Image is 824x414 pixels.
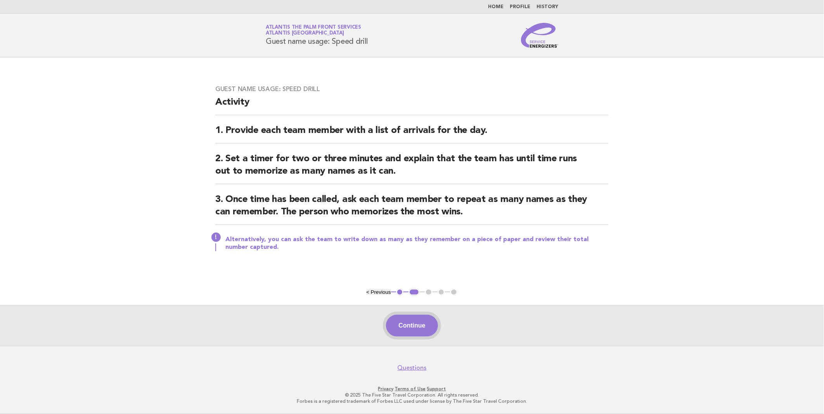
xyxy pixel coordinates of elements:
[521,23,558,48] img: Service Energizers
[215,85,609,93] h3: Guest name usage: Speed drill
[427,386,446,392] a: Support
[215,96,609,115] h2: Activity
[395,386,426,392] a: Terms of Use
[488,5,504,9] a: Home
[266,25,361,36] a: Atlantis The Palm Front ServicesAtlantis [GEOGRAPHIC_DATA]
[396,288,404,296] button: 1
[366,289,391,295] button: < Previous
[175,386,649,392] p: · ·
[266,31,344,36] span: Atlantis [GEOGRAPHIC_DATA]
[215,124,609,143] h2: 1. Provide each team member with a list of arrivals for the day.
[175,392,649,398] p: © 2025 The Five Star Travel Corporation. All rights reserved.
[225,236,609,251] p: Alternatively, you can ask the team to write down as many as they remember on a piece of paper an...
[409,288,420,296] button: 2
[378,386,394,392] a: Privacy
[175,398,649,404] p: Forbes is a registered trademark of Forbes LLC used under license by The Five Star Travel Corpora...
[215,153,609,184] h2: 2. Set a timer for two or three minutes and explain that the team has until time runs out to memo...
[386,315,438,336] button: Continue
[215,193,609,225] h2: 3. Once time has been called, ask each team member to repeat as many names as they can remember. ...
[398,364,427,372] a: Questions
[537,5,558,9] a: History
[266,25,368,45] h1: Guest name usage: Speed drill
[510,5,530,9] a: Profile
